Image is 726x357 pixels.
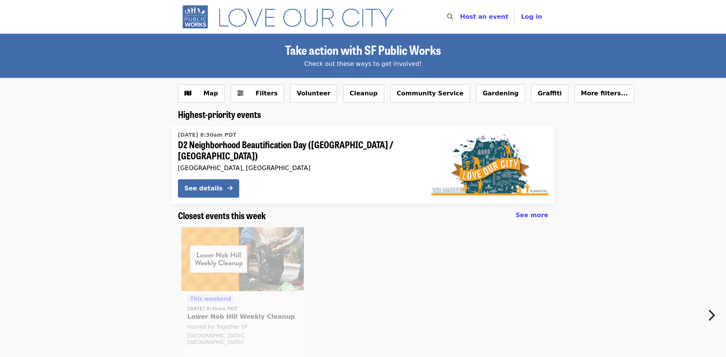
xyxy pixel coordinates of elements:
button: Filters (0 selected) [231,84,284,103]
div: Closest events this week [172,210,555,221]
img: D2 Neighborhood Beautification Day (Russian Hill / Fillmore) organized by SF Public Works [431,134,548,195]
span: Map [204,90,218,97]
button: Show map view [178,84,225,103]
time: [DATE] 9:45am PDT [187,305,237,312]
span: See more [516,211,548,219]
div: See details [184,184,223,193]
a: Host an event [460,13,508,20]
div: [GEOGRAPHIC_DATA], [GEOGRAPHIC_DATA] [178,164,419,172]
time: [DATE] 8:30am PDT [178,131,237,139]
a: Closest events this week [178,210,266,221]
div: [GEOGRAPHIC_DATA], [GEOGRAPHIC_DATA] [187,332,297,346]
button: Volunteer [290,84,337,103]
img: Lower Nob Hill Weekly Cleanup organized by Together SF [181,227,303,291]
i: search icon [447,13,453,20]
a: See more [516,211,548,220]
span: Lower Nob Hill Weekly Cleanup [187,312,297,321]
div: Check out these ways to get involved! [178,59,548,69]
span: Take action with SF Public Works [285,41,441,59]
span: More filters... [581,90,628,97]
button: Community Service [390,84,470,103]
button: Graffiti [531,84,568,103]
img: SF Public Works - Home [178,5,405,29]
input: Search [458,8,464,26]
button: More filters... [574,84,635,103]
button: Log in [515,9,548,25]
button: Gardening [476,84,525,103]
span: Highest-priority events [178,107,261,121]
i: chevron-right icon [707,308,715,323]
span: Log in [521,13,542,20]
span: Filters [256,90,278,97]
i: map icon [184,90,191,97]
i: sliders-h icon [237,90,243,97]
button: See details [178,179,239,198]
span: D2 Neighborhood Beautification Day ([GEOGRAPHIC_DATA] / [GEOGRAPHIC_DATA]) [178,139,419,161]
button: Next item [701,305,726,326]
span: This weekend [190,296,231,302]
span: Closest events this week [178,208,266,222]
button: Cleanup [343,84,384,103]
span: Hosted by Together SF [187,324,248,330]
i: arrow-right icon [227,185,233,192]
a: See details for "D2 Neighborhood Beautification Day (Russian Hill / Fillmore)" [172,126,555,204]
